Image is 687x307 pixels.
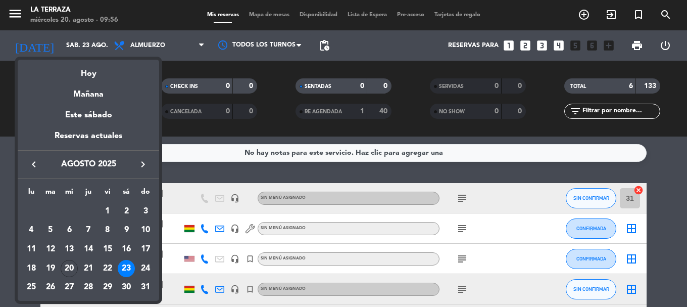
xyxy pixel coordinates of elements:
[60,221,79,240] td: 6 de agosto de 2025
[23,222,40,239] div: 4
[43,158,134,171] span: agosto 2025
[98,221,117,240] td: 8 de agosto de 2025
[22,202,98,221] td: AGO.
[23,241,40,258] div: 11
[22,259,41,278] td: 18 de agosto de 2025
[99,260,116,277] div: 22
[137,222,154,239] div: 10
[136,202,155,221] td: 3 de agosto de 2025
[136,186,155,202] th: domingo
[117,221,136,240] td: 9 de agosto de 2025
[42,260,59,277] div: 19
[118,279,135,296] div: 30
[79,186,98,202] th: jueves
[79,240,98,259] td: 14 de agosto de 2025
[79,221,98,240] td: 7 de agosto de 2025
[137,260,154,277] div: 24
[23,260,40,277] div: 18
[61,222,78,239] div: 6
[98,202,117,221] td: 1 de agosto de 2025
[41,240,60,259] td: 12 de agosto de 2025
[61,241,78,258] div: 13
[28,158,40,170] i: keyboard_arrow_left
[99,222,116,239] div: 8
[60,278,79,297] td: 27 de agosto de 2025
[117,202,136,221] td: 2 de agosto de 2025
[137,203,154,220] div: 3
[41,221,60,240] td: 5 de agosto de 2025
[98,278,117,297] td: 29 de agosto de 2025
[18,101,159,129] div: Este sábado
[118,241,135,258] div: 16
[80,241,97,258] div: 14
[41,278,60,297] td: 26 de agosto de 2025
[60,240,79,259] td: 13 de agosto de 2025
[42,241,59,258] div: 12
[117,186,136,202] th: sábado
[80,222,97,239] div: 7
[22,221,41,240] td: 4 de agosto de 2025
[117,240,136,259] td: 16 de agosto de 2025
[41,186,60,202] th: martes
[60,259,79,278] td: 20 de agosto de 2025
[98,186,117,202] th: viernes
[118,222,135,239] div: 9
[117,259,136,278] td: 23 de agosto de 2025
[18,129,159,150] div: Reservas actuales
[99,241,116,258] div: 15
[99,203,116,220] div: 1
[22,240,41,259] td: 11 de agosto de 2025
[136,240,155,259] td: 17 de agosto de 2025
[118,260,135,277] div: 23
[136,278,155,297] td: 31 de agosto de 2025
[98,240,117,259] td: 15 de agosto de 2025
[137,241,154,258] div: 17
[41,259,60,278] td: 19 de agosto de 2025
[79,259,98,278] td: 21 de agosto de 2025
[117,278,136,297] td: 30 de agosto de 2025
[18,80,159,101] div: Mañana
[22,278,41,297] td: 25 de agosto de 2025
[60,186,79,202] th: miércoles
[42,222,59,239] div: 5
[22,186,41,202] th: lunes
[136,221,155,240] td: 10 de agosto de 2025
[25,158,43,171] button: keyboard_arrow_left
[18,60,159,80] div: Hoy
[61,279,78,296] div: 27
[134,158,152,171] button: keyboard_arrow_right
[79,278,98,297] td: 28 de agosto de 2025
[118,203,135,220] div: 2
[136,259,155,278] td: 24 de agosto de 2025
[42,279,59,296] div: 26
[61,260,78,277] div: 20
[137,158,149,170] i: keyboard_arrow_right
[23,279,40,296] div: 25
[99,279,116,296] div: 29
[98,259,117,278] td: 22 de agosto de 2025
[80,260,97,277] div: 21
[137,279,154,296] div: 31
[80,279,97,296] div: 28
